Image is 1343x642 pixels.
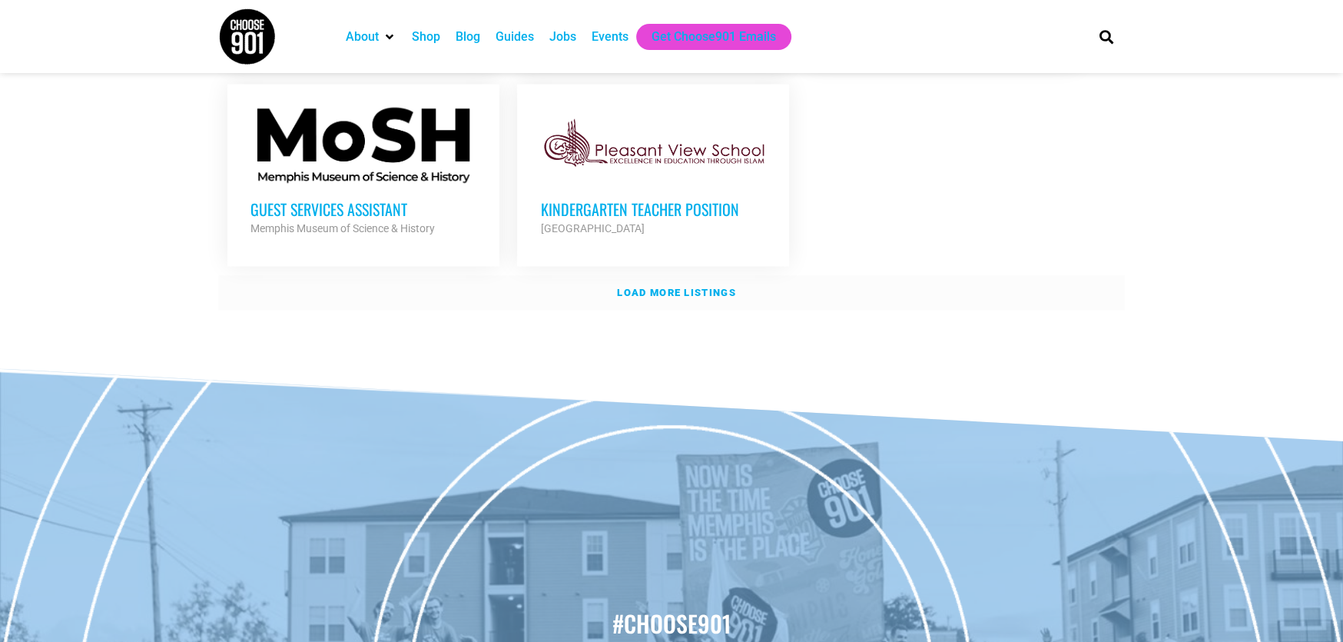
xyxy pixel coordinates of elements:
[346,28,379,46] a: About
[592,28,628,46] a: Events
[652,28,776,46] a: Get Choose901 Emails
[218,275,1125,311] a: Load more listings
[250,222,435,235] strong: Memphis Museum of Science & History
[549,28,576,46] a: Jobs
[517,84,789,261] a: Kindergarten Teacher Position [GEOGRAPHIC_DATA]
[338,24,1073,50] nav: Main nav
[412,28,440,46] a: Shop
[250,199,476,219] h3: Guest Services Assistant
[1093,24,1119,49] div: Search
[8,607,1335,639] h2: #choose901
[540,199,766,219] h3: Kindergarten Teacher Position
[540,222,644,235] strong: [GEOGRAPHIC_DATA]
[496,28,534,46] a: Guides
[617,287,735,298] strong: Load more listings
[227,84,499,261] a: Guest Services Assistant Memphis Museum of Science & History
[338,24,404,50] div: About
[456,28,480,46] a: Blog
